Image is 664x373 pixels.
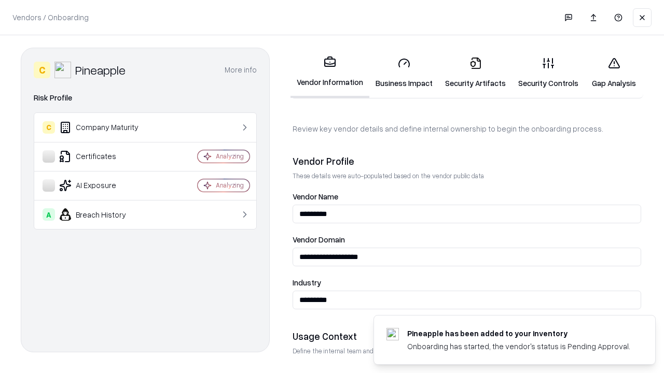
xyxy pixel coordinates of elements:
a: Gap Analysis [585,49,643,97]
div: Certificates [43,150,167,163]
img: pineappleenergy.com [386,328,399,340]
div: Analyzing [216,181,244,190]
div: Pineapple [75,62,126,78]
div: Company Maturity [43,121,167,134]
div: Breach History [43,208,167,221]
label: Vendor Domain [293,236,641,243]
div: Risk Profile [34,92,257,104]
div: AI Exposure [43,179,167,192]
p: These details were auto-populated based on the vendor public data [293,171,641,180]
div: C [34,62,50,78]
p: Define the internal team and reason for using this vendor. This helps assess business relevance a... [293,347,641,355]
div: Vendor Profile [293,155,641,167]
div: Usage Context [293,330,641,342]
a: Vendor Information [290,48,369,98]
p: Review key vendor details and define internal ownership to begin the onboarding process. [293,123,641,134]
button: More info [225,61,257,79]
div: Analyzing [216,152,244,161]
div: C [43,121,55,134]
label: Vendor Name [293,193,641,200]
img: Pineapple [54,62,71,78]
div: Onboarding has started, the vendor's status is Pending Approval. [407,341,630,352]
div: A [43,208,55,221]
a: Security Controls [512,49,585,97]
div: Pineapple has been added to your inventory [407,328,630,339]
label: Industry [293,279,641,286]
a: Security Artifacts [439,49,512,97]
p: Vendors / Onboarding [12,12,89,23]
a: Business Impact [369,49,439,97]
